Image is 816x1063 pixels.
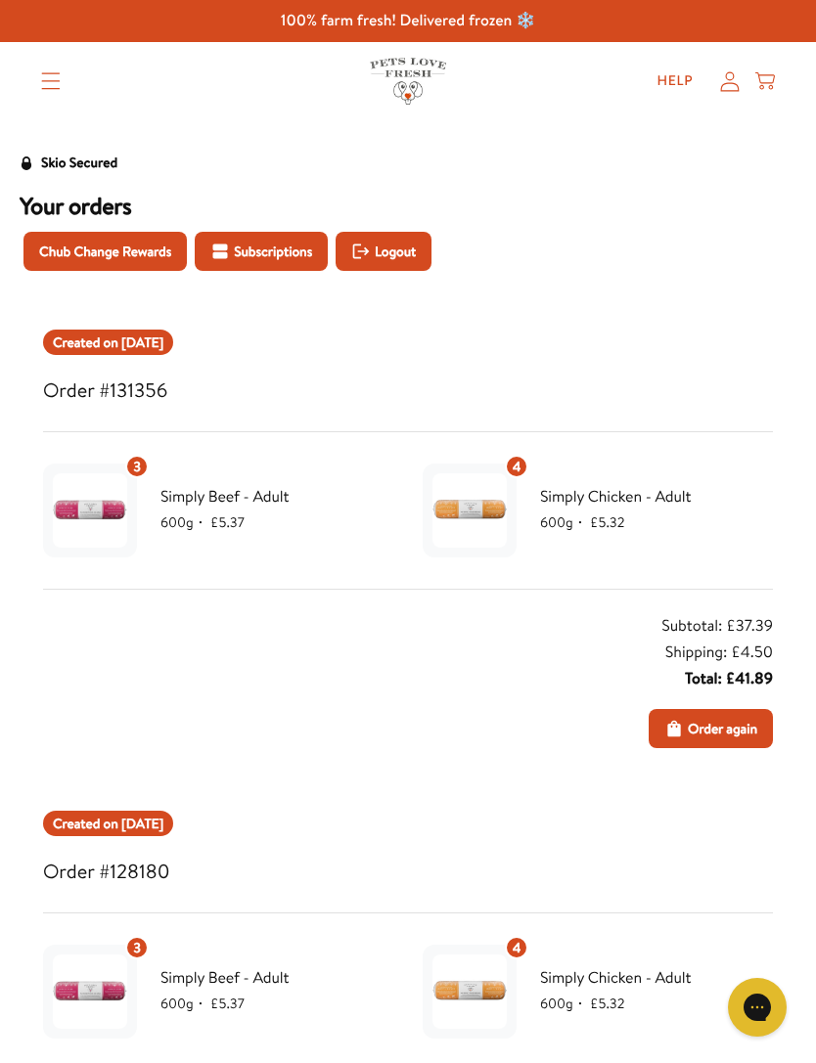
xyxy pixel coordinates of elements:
img: Pets Love Fresh [370,58,446,104]
button: Subscriptions [195,232,328,271]
img: Simply Beef - Adult [53,473,127,548]
a: Help [642,62,709,101]
div: 4 units of item: Simply Chicken - Adult [505,936,528,959]
a: Skio Secured [20,152,117,191]
span: Simply Beef - Adult [160,965,393,991]
div: Shipping: £4.50 [665,640,773,666]
h3: Your orders [20,191,796,220]
span: £5.32 [590,994,624,1013]
span: 3 [133,456,141,477]
div: 3 units of item: Simply Beef - Adult [125,455,149,478]
summary: Translation missing: en.sections.header.menu [25,57,76,106]
span: 4 [513,937,521,958]
span: Subscriptions [234,241,312,262]
span: Chub Change Rewards [39,241,171,262]
svg: Security [20,156,33,170]
h3: Order #128180 [43,856,773,889]
div: Total: £41.89 [685,666,773,692]
img: Simply Chicken - Adult [432,954,507,1029]
div: Subtotal: £37.39 [661,613,773,640]
span: £5.37 [210,994,245,1013]
img: Simply Beef - Adult [53,954,127,1029]
button: Chub Change Rewards [23,232,187,271]
div: Skio Secured [41,152,117,175]
button: Order again [649,709,773,748]
span: Created on [DATE] [53,332,163,353]
div: 3 units of item: Simply Beef - Adult [125,936,149,959]
span: £5.37 [210,512,245,532]
span: 4 [513,456,521,477]
span: Simply Beef - Adult [160,484,393,509]
button: Logout [336,232,431,271]
span: 3 [133,937,141,958]
img: Simply Chicken - Adult [432,473,507,548]
span: Simply Chicken - Adult [540,484,773,509]
span: 600g ・ [160,512,210,532]
span: 600g ・ [540,994,590,1013]
span: Simply Chicken - Adult [540,965,773,991]
span: £5.32 [590,512,624,532]
h3: Order #131356 [43,375,773,408]
span: 600g ・ [160,994,210,1013]
span: Created on [DATE] [53,813,163,834]
span: 600g ・ [540,512,590,532]
span: Order again [688,718,757,739]
iframe: Gorgias live chat messenger [718,971,796,1043]
div: 4 units of item: Simply Chicken - Adult [505,455,528,478]
span: Logout [375,241,416,262]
